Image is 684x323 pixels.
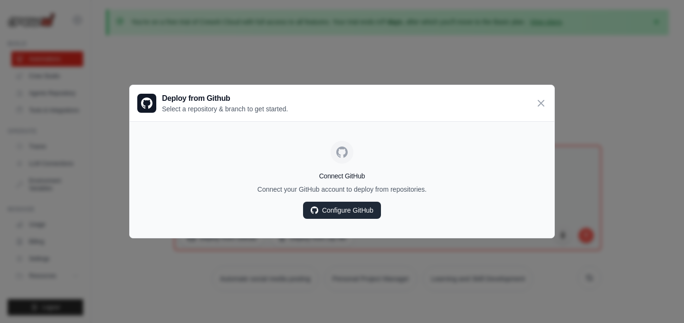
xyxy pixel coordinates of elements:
a: Configure GitHub [303,202,381,219]
h3: Deploy from Github [162,93,288,104]
iframe: Chat Widget [636,277,684,323]
h4: Connect GitHub [137,171,547,181]
p: Select a repository & branch to get started. [162,104,288,114]
p: Connect your GitHub account to deploy from repositories. [137,185,547,194]
div: Widget chat [636,277,684,323]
